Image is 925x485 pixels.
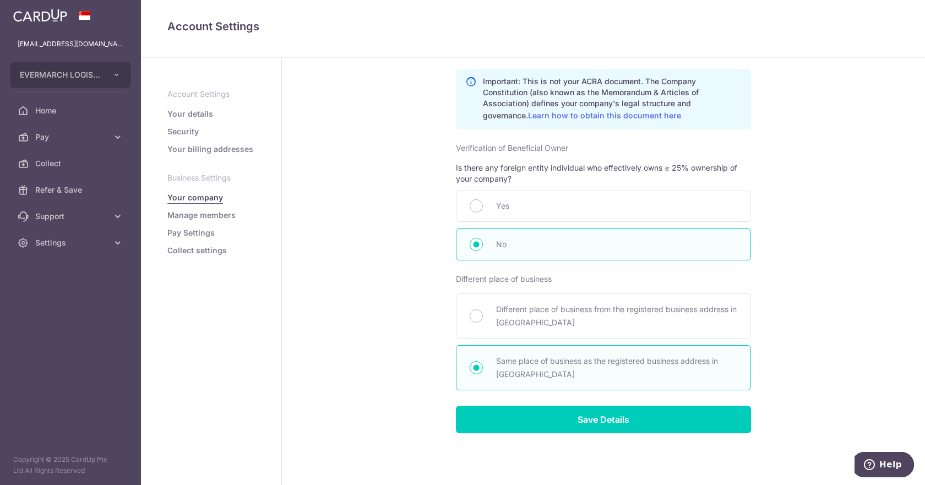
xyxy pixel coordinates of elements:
[167,192,223,203] a: Your company
[167,144,253,155] a: Your billing addresses
[10,62,131,88] button: EVERMARCH LOGISTICS (S) PTE LTD
[25,8,47,18] span: Help
[18,39,123,50] p: [EMAIL_ADDRESS][DOMAIN_NAME]
[167,210,236,221] a: Manage members
[456,274,552,285] label: Different place of business
[496,303,737,329] span: Different place of business from the registered business address in [GEOGRAPHIC_DATA]
[35,132,108,143] span: Pay
[13,9,67,22] img: CardUp
[35,158,108,169] span: Collect
[496,238,737,251] span: No
[35,105,108,116] span: Home
[167,227,215,238] a: Pay Settings
[496,199,737,212] span: Yes
[483,76,742,122] p: Important: This is not your ACRA document. The Company Constitution (also known as the Memorandum...
[167,89,255,100] p: Account Settings
[456,143,568,154] label: Verification of Beneficial Owner
[35,184,108,195] span: Refer & Save
[35,211,108,222] span: Support
[496,355,737,381] span: Same place of business as the registered business address in [GEOGRAPHIC_DATA]
[855,452,914,479] iframe: Opens a widget where you can find more information
[167,245,227,256] a: Collect settings
[35,237,108,248] span: Settings
[167,172,255,183] p: Business Settings
[20,69,101,80] span: EVERMARCH LOGISTICS (S) PTE LTD
[456,162,751,184] p: Is there any foreign entity individual who effectively owns ≥ 25% ownership of your company?
[167,126,199,137] a: Security
[528,111,681,120] a: Learn how to obtain this document here
[456,406,751,433] input: Save Details
[167,108,213,119] a: Your details
[167,18,899,35] h4: Account Settings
